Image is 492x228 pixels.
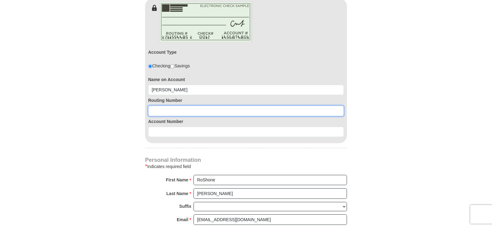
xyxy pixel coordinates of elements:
[166,189,189,198] strong: Last Name
[177,215,188,224] strong: Email
[159,2,252,42] img: check-en.png
[166,176,188,184] strong: First Name
[145,163,347,170] div: Indicates required field
[145,157,347,162] h4: Personal Information
[148,63,190,69] div: Checking Savings
[148,49,177,55] label: Account Type
[148,118,344,125] label: Account Number
[179,202,191,211] strong: Suffix
[148,97,344,103] label: Routing Number
[148,76,344,83] label: Name on Account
